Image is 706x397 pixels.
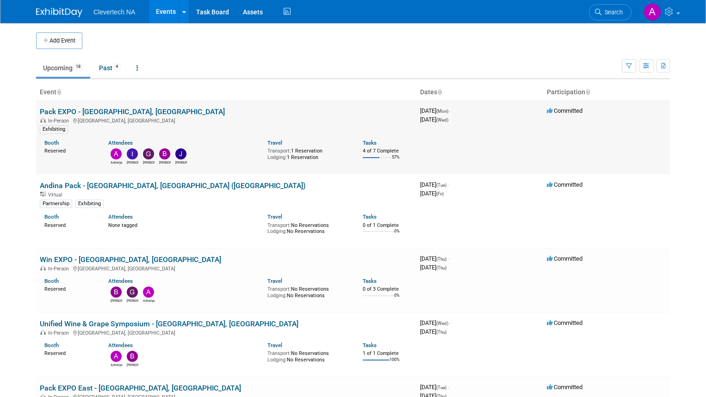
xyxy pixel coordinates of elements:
[40,264,413,272] div: [GEOGRAPHIC_DATA], [GEOGRAPHIC_DATA]
[267,293,287,299] span: Lodging:
[416,85,543,100] th: Dates
[589,4,632,20] a: Search
[644,3,661,21] img: Adnelys Hernandez
[436,330,446,335] span: (Thu)
[390,357,400,370] td: 100%
[267,214,282,220] a: Travel
[363,214,377,220] a: Tasks
[448,384,449,391] span: -
[450,319,451,326] span: -
[436,265,446,270] span: (Thu)
[363,278,377,284] a: Tasks
[36,8,82,17] img: ExhibitDay
[547,255,582,262] span: Committed
[363,350,413,357] div: 1 of 1 Complete
[48,266,72,272] span: In-Person
[44,348,94,357] div: Reserved
[547,384,582,391] span: Committed
[40,107,225,116] a: Pack EXPO - [GEOGRAPHIC_DATA], [GEOGRAPHIC_DATA]
[267,348,349,363] div: No Reservations No Reservations
[175,159,187,165] div: Jean St-Martin
[44,214,59,220] a: Booth
[40,384,241,392] a: Pack EXPO East - [GEOGRAPHIC_DATA], [GEOGRAPHIC_DATA]
[420,328,446,335] span: [DATE]
[448,181,449,188] span: -
[44,220,94,229] div: Reserved
[267,228,287,234] span: Lodging:
[363,342,377,348] a: Tasks
[108,342,133,348] a: Attendees
[127,159,138,165] div: Ildiko Nyeste
[363,148,413,154] div: 4 of 7 Complete
[44,284,94,293] div: Reserved
[127,148,138,159] img: Ildiko Nyeste
[547,181,582,188] span: Committed
[40,118,46,122] img: In-Person Event
[436,191,444,196] span: (Fri)
[267,284,349,299] div: No Reservations No Reservations
[143,159,155,165] div: Giorgio Zanardi
[44,342,59,348] a: Booth
[420,384,449,391] span: [DATE]
[436,385,446,390] span: (Tue)
[267,278,282,284] a: Travel
[267,357,287,363] span: Lodging:
[40,200,72,208] div: Partnership
[267,154,287,160] span: Lodging:
[36,32,82,49] button: Add Event
[111,351,122,362] img: Adnelys Hernandez
[267,148,291,154] span: Transport:
[394,229,400,241] td: 0%
[448,255,449,262] span: -
[143,287,154,298] img: Adnelys Hernandez
[44,140,59,146] a: Booth
[73,63,83,70] span: 18
[44,146,94,154] div: Reserved
[543,85,670,100] th: Participation
[127,362,138,367] div: Beth Zarnick-Duffy
[40,192,46,196] img: Virtual Event
[108,278,133,284] a: Attendees
[267,146,349,160] div: 1 Reservation 1 Reservation
[36,59,90,77] a: Upcoming18
[420,190,444,197] span: [DATE]
[420,116,448,123] span: [DATE]
[267,342,282,348] a: Travel
[36,85,416,100] th: Event
[111,148,122,159] img: Adnelys Hernandez
[40,181,306,190] a: Andina Pack - [GEOGRAPHIC_DATA], [GEOGRAPHIC_DATA] ([GEOGRAPHIC_DATA])
[267,140,282,146] a: Travel
[437,88,442,96] a: Sort by Start Date
[111,287,122,298] img: Beth Zarnick-Duffy
[127,298,138,303] div: Giorgio Zanardi
[547,107,582,114] span: Committed
[436,257,446,262] span: (Thu)
[267,350,291,356] span: Transport:
[40,319,298,328] a: Unified Wine & Grape Symposium - [GEOGRAPHIC_DATA], [GEOGRAPHIC_DATA]
[267,286,291,292] span: Transport:
[40,125,68,134] div: Exhibiting
[585,88,590,96] a: Sort by Participation Type
[392,155,400,167] td: 57%
[108,140,133,146] a: Attendees
[108,220,260,229] div: None tagged
[420,181,449,188] span: [DATE]
[363,286,413,293] div: 0 of 3 Complete
[40,329,413,336] div: [GEOGRAPHIC_DATA], [GEOGRAPHIC_DATA]
[436,117,448,122] span: (Wed)
[111,298,122,303] div: Beth Zarnick-Duffy
[363,222,413,229] div: 0 of 1 Complete
[92,59,128,77] a: Past4
[436,183,446,188] span: (Tue)
[111,159,122,165] div: Adnelys Hernandez
[40,330,46,335] img: In-Person Event
[159,159,171,165] div: Beth Zarnick-Duffy
[44,278,59,284] a: Booth
[48,330,72,336] span: In-Person
[420,319,451,326] span: [DATE]
[48,118,72,124] span: In-Person
[601,9,623,16] span: Search
[420,255,449,262] span: [DATE]
[420,264,446,271] span: [DATE]
[436,321,448,326] span: (Wed)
